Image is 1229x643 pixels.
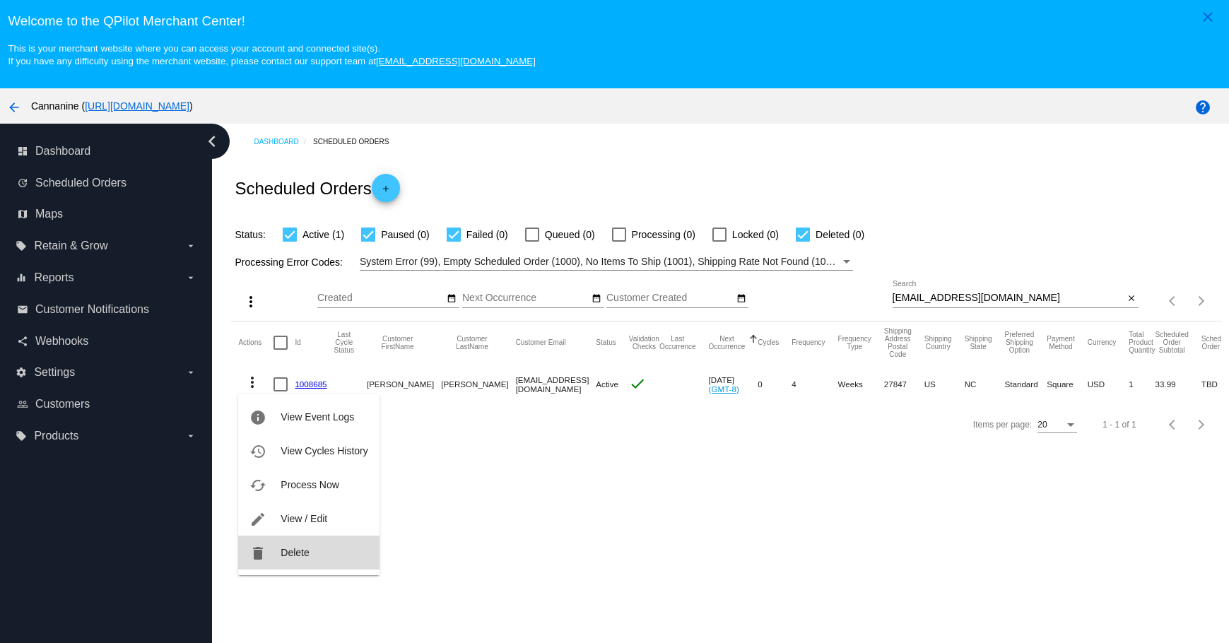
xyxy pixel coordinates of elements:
mat-icon: info [249,409,266,426]
span: View / Edit [281,513,327,524]
span: Delete [281,547,309,558]
mat-icon: cached [249,477,266,494]
span: View Event Logs [281,411,354,423]
mat-icon: edit [249,511,266,528]
mat-icon: delete [249,545,266,562]
span: Process Now [281,479,339,490]
mat-icon: history [249,443,266,460]
span: View Cycles History [281,445,367,456]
